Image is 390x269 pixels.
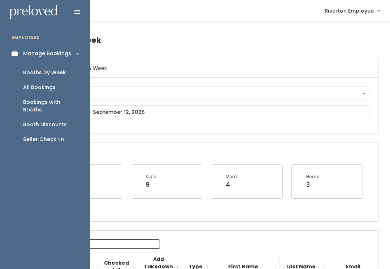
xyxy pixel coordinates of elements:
div: Kid's [146,173,156,180]
div: All Bookings [23,84,56,91]
div: Riverton [53,89,363,97]
button: Riverton [46,86,369,100]
div: Men's [226,173,239,180]
div: Seller Check-in [23,136,64,143]
a: Riverton Employee [317,3,387,18]
div: 3 [306,180,320,189]
div: Bookings with Booths [23,98,79,114]
input: Search: [68,239,160,249]
div: 4 [226,180,239,189]
span: Riverton Employee [325,7,374,15]
div: Booth Discounts [23,121,67,128]
input: September 6 - September 12, 2025 [46,105,369,119]
label: Search: [42,239,160,249]
h6: Select Location & Week [37,59,378,78]
div: 9 [146,180,156,189]
h4: Booths by Week [37,30,378,50]
div: Home [306,173,320,180]
div: Manage Bookings [23,50,71,57]
img: preloved logo [10,5,57,19]
div: Booths by Week [23,69,66,76]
